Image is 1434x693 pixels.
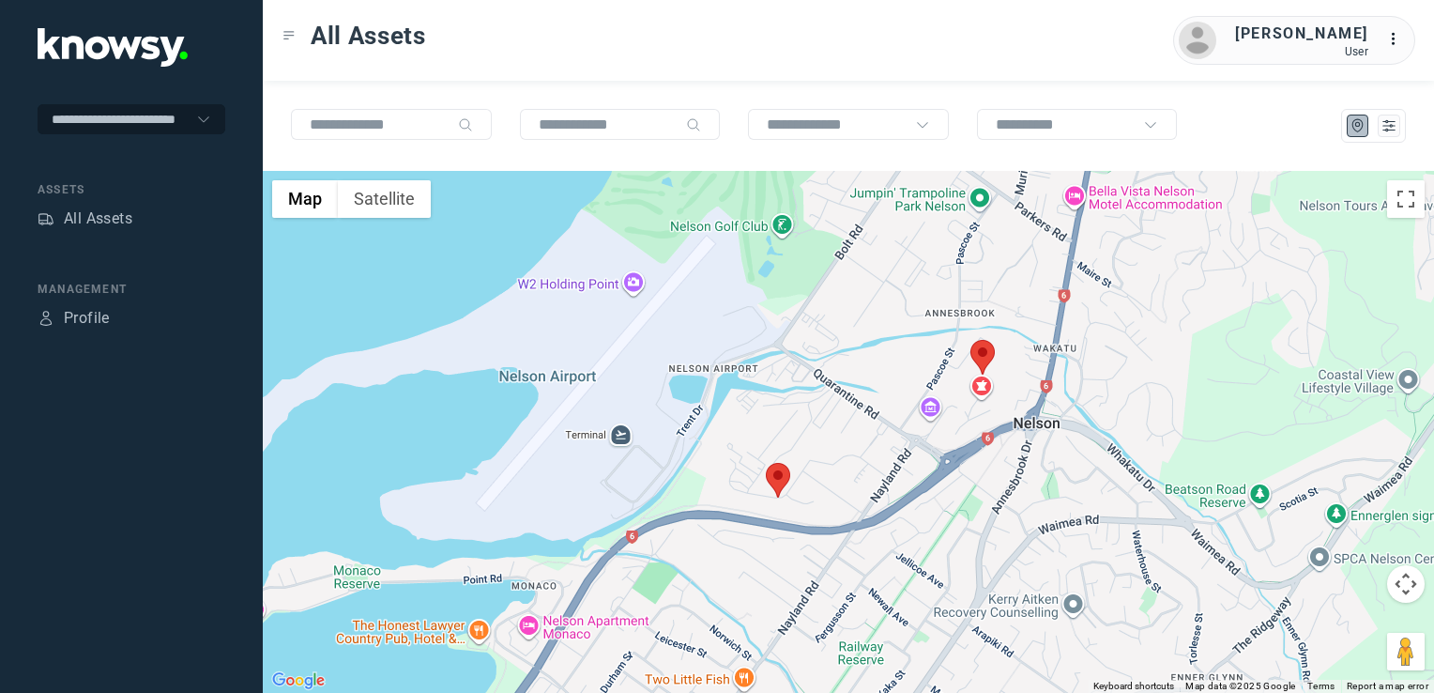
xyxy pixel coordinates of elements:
div: Management [38,281,225,298]
div: : [1387,28,1410,51]
button: Show satellite imagery [338,180,431,218]
div: Assets [38,181,225,198]
img: Google [267,669,329,693]
a: AssetsAll Assets [38,208,132,230]
button: Show street map [272,180,338,218]
a: Open this area in Google Maps (opens a new window) [267,669,329,693]
button: Drag Pegman onto the map to open Street View [1387,633,1425,670]
a: Terms (opens in new tab) [1307,681,1335,691]
button: Toggle fullscreen view [1387,180,1425,218]
div: Map [1350,117,1366,134]
span: All Assets [311,19,426,53]
div: Search [686,117,701,132]
a: ProfileProfile [38,307,110,330]
a: Report a map error [1347,681,1428,691]
div: List [1381,117,1397,134]
div: Profile [38,310,54,327]
img: avatar.png [1179,22,1216,59]
tspan: ... [1388,32,1407,46]
div: Toggle Menu [282,29,296,42]
div: Search [458,117,473,132]
div: : [1387,28,1410,54]
button: Map camera controls [1387,565,1425,603]
div: Profile [64,307,110,330]
div: User [1235,45,1368,58]
button: Keyboard shortcuts [1093,680,1174,693]
div: All Assets [64,208,132,230]
img: Application Logo [38,28,188,67]
span: Map data ©2025 Google [1185,681,1295,691]
div: [PERSON_NAME] [1235,23,1368,45]
div: Assets [38,210,54,227]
